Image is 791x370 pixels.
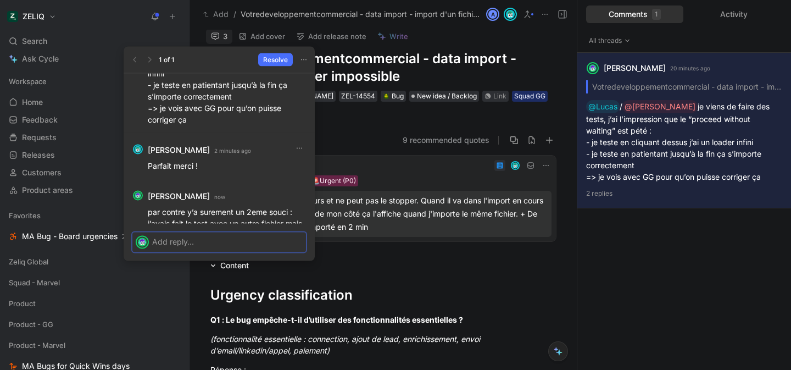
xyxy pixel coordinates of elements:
img: avatar [134,146,142,153]
strong: [PERSON_NAME] [148,143,210,157]
button: Resolve [258,53,293,67]
span: Resolve [263,54,288,65]
p: par contre y’a surement un 2eme souci : j’avais fait le test avec un autre fichier mais quand je ... [148,206,306,275]
small: now [214,192,225,202]
img: avatar [134,192,142,200]
div: 1 of 1 [159,54,175,65]
p: Parfait merci ! [148,160,306,172]
img: avatar [137,237,148,248]
small: 2 minutes ago [214,146,251,156]
strong: [PERSON_NAME] [148,190,210,203]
